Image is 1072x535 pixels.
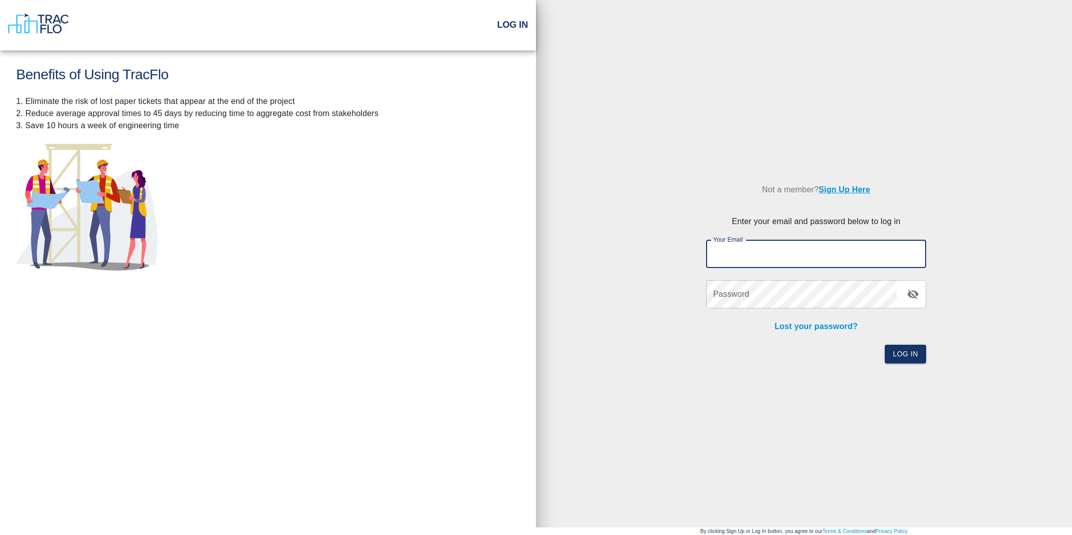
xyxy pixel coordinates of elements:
[536,527,1072,535] p: By clicking Sign Up or Log In button, you agree to our and
[8,14,69,34] img: TracFlo
[775,322,858,331] a: Lost your password?
[822,528,867,534] a: Terms & Conditions
[16,67,520,83] h1: Benefits of Using TracFlo
[497,20,528,31] h2: Log In
[713,235,743,244] label: Your Email
[876,528,908,534] a: Privacy Policy
[706,216,926,228] p: Enter your email and password below to log in
[16,144,157,271] img: illustration
[901,282,925,306] button: toggle password visibility
[16,95,520,132] p: 1. Eliminate the risk of lost paper tickets that appear at the end of the project 2. Reduce avera...
[819,185,870,194] a: Sign Up Here
[885,345,926,363] button: Log In
[706,176,926,203] p: Not a member?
